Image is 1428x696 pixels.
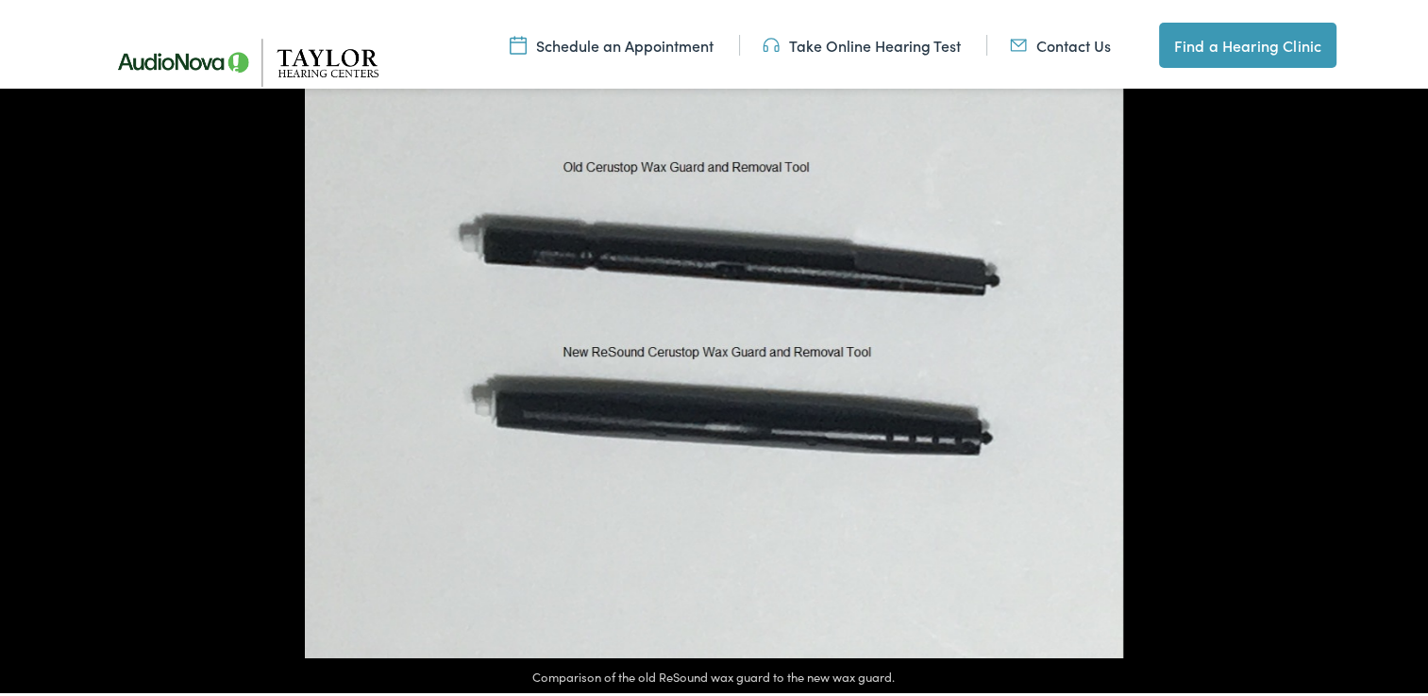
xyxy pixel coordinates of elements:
a: Find a Hearing Clinic [1159,19,1336,64]
img: Comparison of the old ReSound wax guard to the new wax guard. [305,41,1123,655]
a: Schedule an Appointment [510,31,714,52]
div: Comparison of the old ReSound wax guard to the new wax guard. [523,655,919,692]
img: utility icon [1010,31,1027,52]
a: Take Online Hearing Test [763,31,961,52]
a: Contact Us [1010,31,1111,52]
img: utility icon [763,31,780,52]
img: utility icon [510,31,527,52]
